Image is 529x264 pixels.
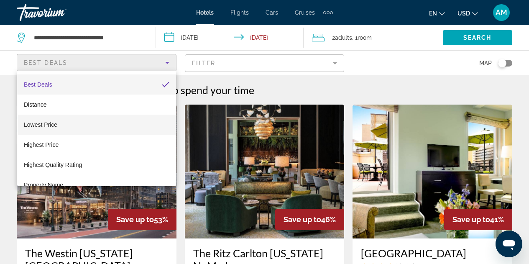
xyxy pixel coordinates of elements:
[24,81,52,88] span: Best Deals
[496,231,522,257] iframe: Button to launch messaging window
[24,121,57,128] span: Lowest Price
[24,141,59,148] span: Highest Price
[17,71,176,186] div: Sort by
[24,161,82,168] span: Highest Quality Rating
[24,182,63,188] span: Property Name
[24,101,46,108] span: Distance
